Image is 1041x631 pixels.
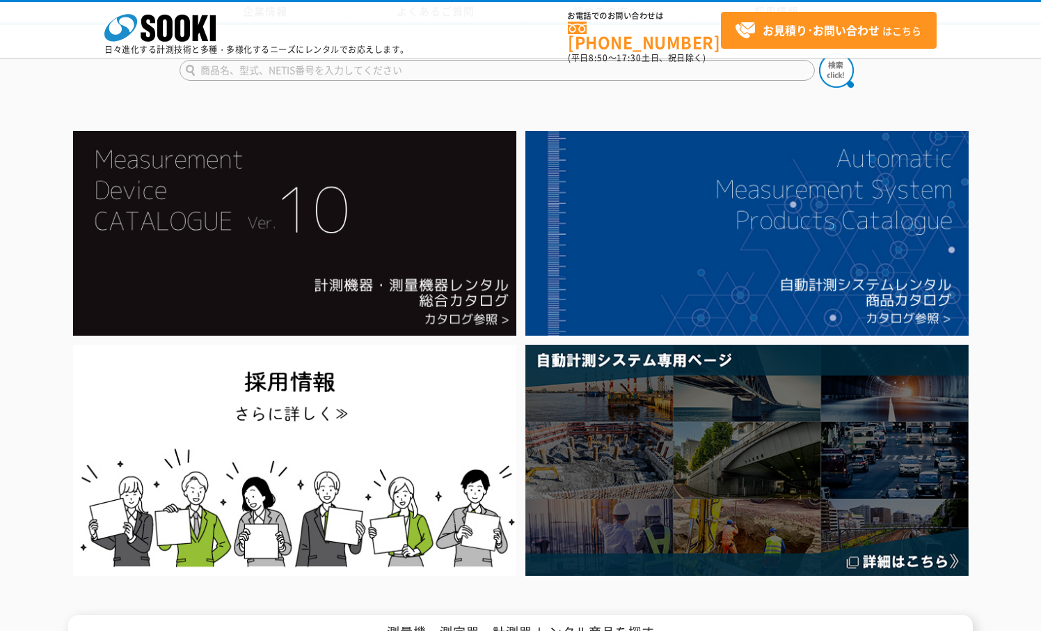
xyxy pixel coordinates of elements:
[819,53,854,88] img: btn_search.png
[104,45,409,54] p: 日々進化する計測技術と多種・多様化するニーズにレンタルでお応えします。
[73,131,516,336] img: Catalog Ver10
[73,345,516,575] img: SOOKI recruit
[568,12,721,20] span: お電話でのお問い合わせは
[568,22,721,50] a: [PHONE_NUMBER]
[721,12,937,49] a: お見積り･お問い合わせはこちら
[617,52,642,64] span: 17:30
[525,345,969,575] img: 自動計測システム専用ページ
[525,131,969,336] img: 自動計測システムカタログ
[589,52,608,64] span: 8:50
[568,52,706,64] span: (平日 ～ 土日、祝日除く)
[180,60,815,81] input: 商品名、型式、NETIS番号を入力してください
[735,20,921,41] span: はこちら
[763,22,880,38] strong: お見積り･お問い合わせ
